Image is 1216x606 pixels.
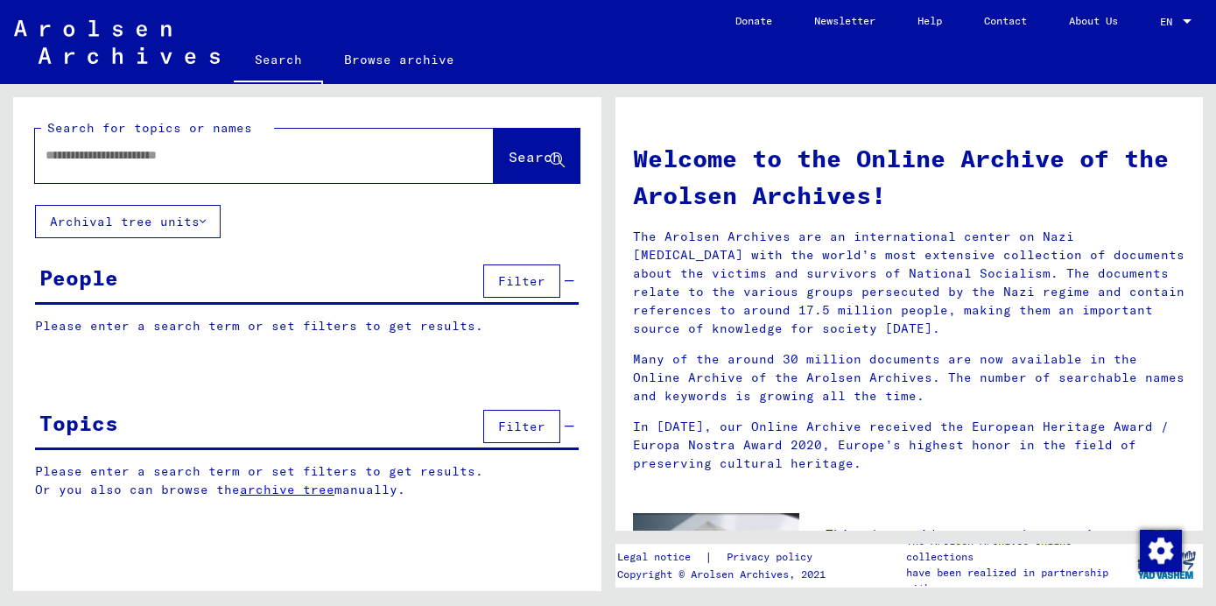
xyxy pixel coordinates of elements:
[498,419,545,434] span: Filter
[633,140,1186,214] h1: Welcome to the Online Archive of the Arolsen Archives!
[494,129,580,183] button: Search
[617,548,833,567] div: |
[906,533,1129,565] p: The Arolsen Archives online collections
[633,418,1186,473] p: In [DATE], our Online Archive received the European Heritage Award / Europa Nostra Award 2020, Eu...
[483,264,560,298] button: Filter
[35,205,221,238] button: Archival tree units
[1139,529,1181,571] div: Change consent
[1134,543,1199,587] img: yv_logo.png
[39,407,118,439] div: Topics
[47,120,252,136] mat-label: Search for topics or names
[14,20,220,64] img: Arolsen_neg.svg
[633,513,800,604] img: video.jpg
[509,148,561,166] span: Search
[39,262,118,293] div: People
[35,317,579,335] p: Please enter a search term or set filters to get results.
[617,567,833,582] p: Copyright © Arolsen Archives, 2021
[713,548,833,567] a: Privacy policy
[633,350,1186,405] p: Many of the around 30 million documents are now available in the Online Archive of the Arolsen Ar...
[498,273,545,289] span: Filter
[617,548,705,567] a: Legal notice
[35,462,580,499] p: Please enter a search term or set filters to get results. Or you also can browse the manually.
[240,482,334,497] a: archive tree
[323,39,475,81] a: Browse archive
[906,565,1129,596] p: have been realized in partnership with
[483,410,560,443] button: Filter
[1140,530,1182,572] img: Change consent
[633,228,1186,338] p: The Arolsen Archives are an international center on Nazi [MEDICAL_DATA] with the world’s most ext...
[826,525,1185,562] p: This short video covers the most important tips for searching the Online Archive.
[234,39,323,84] a: Search
[1160,16,1179,28] span: EN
